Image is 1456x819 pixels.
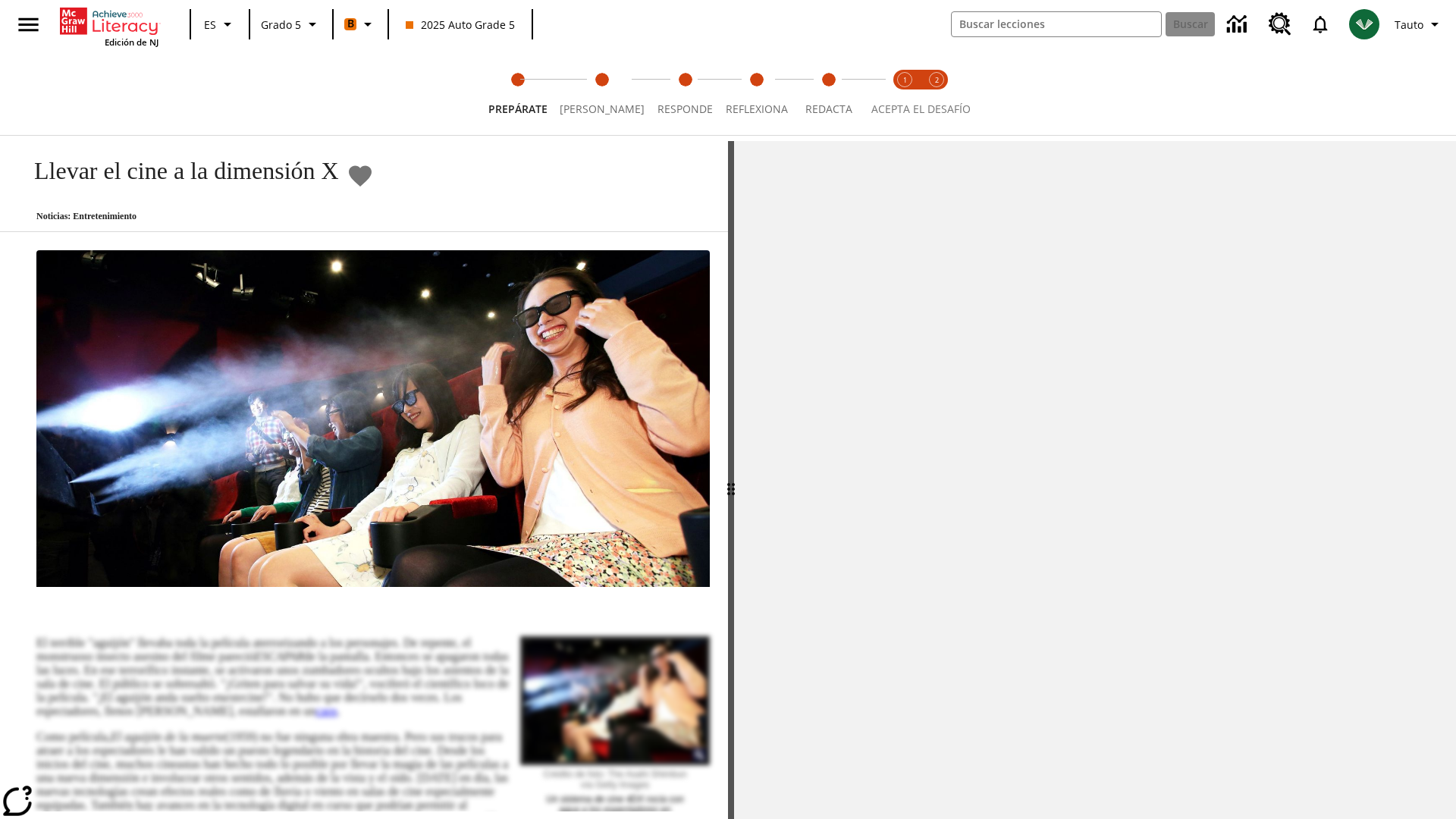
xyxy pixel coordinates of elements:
span: Responde [657,102,713,116]
span: [PERSON_NAME] [560,102,645,116]
button: Reflexiona step 4 of 5 [714,52,800,135]
button: Perfil/Configuración [1389,11,1450,38]
img: El panel situado frente a los asientos rocía con agua nebulizada al feliz público en un cine equi... [36,250,710,587]
text: 1 [903,75,907,85]
p: Noticias: Entretenimiento [18,211,374,222]
text: 2 [935,75,939,85]
a: Notificaciones [1301,5,1340,44]
input: Buscar campo [952,12,1161,36]
img: avatar image [1349,9,1379,39]
span: Tauto [1395,17,1423,33]
span: Edición de NJ [105,36,158,48]
button: Abrir el menú lateral [6,2,51,47]
button: Escoja un nuevo avatar [1340,5,1389,44]
span: ACEPTA EL DESAFÍO [871,102,971,116]
div: Portada [60,5,158,48]
button: Redacta step 5 of 5 [788,52,869,135]
div: Pulsa la tecla de intro o la barra espaciadora y luego presiona las flechas de derecha e izquierd... [728,141,734,819]
a: Centro de recursos, Se abrirá en una pestaña nueva. [1260,4,1301,45]
button: Grado: Grado 5, Elige un grado [255,11,328,38]
button: Acepta el desafío lee step 1 of 2 [883,52,927,135]
button: Acepta el desafío contesta step 2 of 2 [915,52,959,135]
span: Redacta [805,102,852,116]
button: Boost El color de la clase es anaranjado. Cambiar el color de la clase. [338,11,383,38]
button: Lenguaje: ES, Selecciona un idioma [196,11,244,38]
span: B [347,14,354,33]
h1: Llevar el cine a la dimensión X [18,157,339,185]
div: activity [734,141,1456,819]
span: ES [204,17,216,33]
button: Responde step 3 of 5 [645,52,726,135]
span: Prepárate [488,102,548,116]
span: Grado 5 [261,17,301,33]
a: Centro de información [1218,4,1260,45]
span: 2025 Auto Grade 5 [406,17,515,33]
button: Lee step 2 of 5 [548,52,657,135]
button: Añadir a mis Favoritas - Llevar el cine a la dimensión X [347,162,374,189]
button: Prepárate step 1 of 5 [476,52,560,135]
span: Reflexiona [726,102,788,116]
